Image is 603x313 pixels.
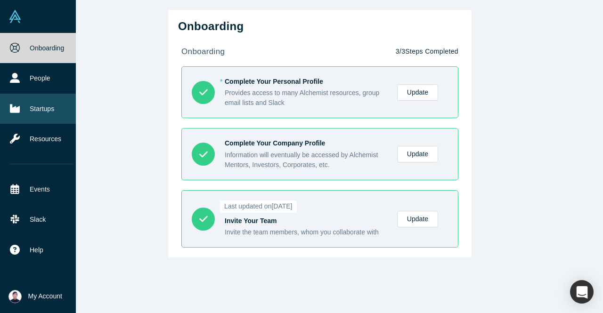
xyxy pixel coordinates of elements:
[178,20,462,33] h2: Onboarding
[225,138,387,148] div: Complete Your Company Profile
[225,227,387,237] div: Invite the team members, whom you collaborate with
[397,84,438,101] a: Update
[225,216,387,226] div: Invite Your Team
[397,146,438,162] a: Update
[28,291,62,301] span: My Account
[8,10,22,23] img: Alchemist Vault Logo
[396,47,458,56] p: 3 / 3 Steps Completed
[8,290,62,303] button: My Account
[8,290,22,303] img: Kamoliddin Yaxshiliqov's Account
[225,88,387,108] div: Provides access to many Alchemist resources, group email lists and Slack
[225,77,387,87] div: Complete Your Personal Profile
[30,245,43,255] span: Help
[181,47,225,56] strong: onboarding
[225,150,387,170] div: Information will eventually be accessed by Alchemist Mentors, Investors, Corporates, etc.
[397,211,438,227] a: Update
[220,201,297,213] span: Last updated on [DATE]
